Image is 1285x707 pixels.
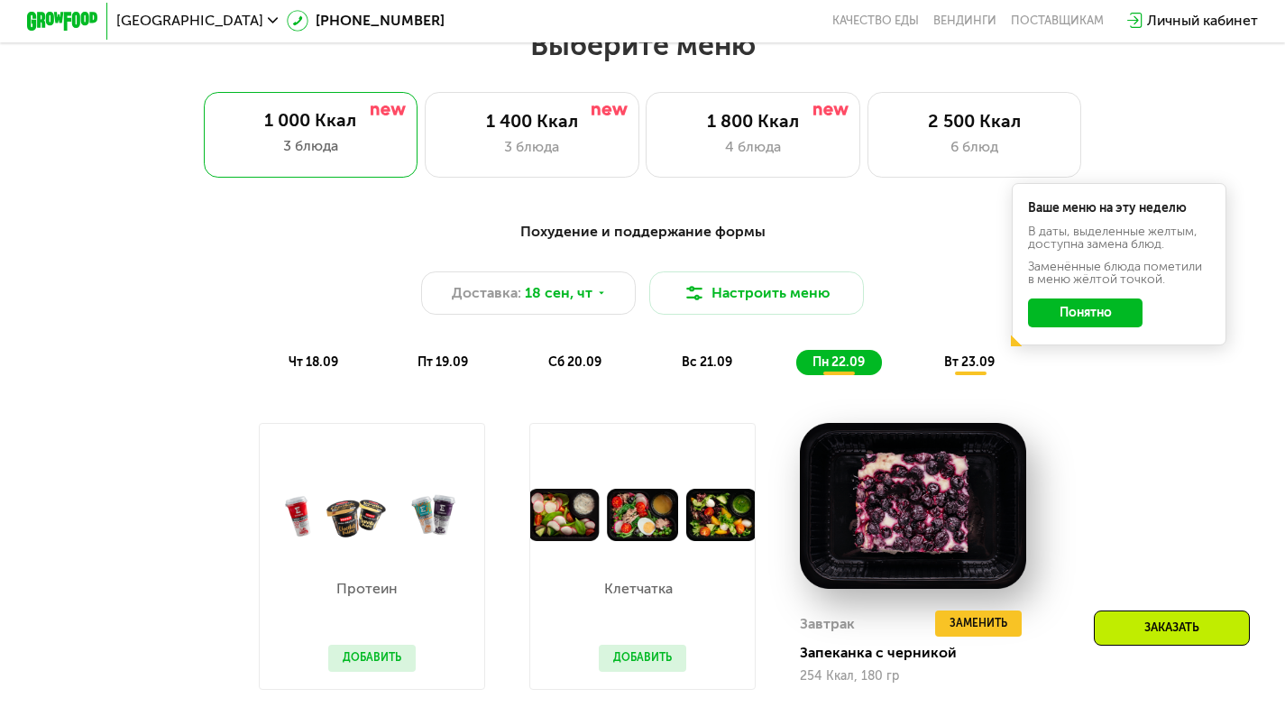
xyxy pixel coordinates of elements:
[1011,14,1104,28] div: поставщикам
[1028,298,1143,327] button: Понятно
[328,582,407,596] p: Протеин
[832,14,919,28] a: Качество еды
[444,111,620,133] div: 1 400 Ккал
[800,669,1026,684] div: 254 Ккал, 180 гр
[886,111,1063,133] div: 2 500 Ккал
[328,645,416,672] button: Добавить
[1028,202,1210,215] div: Ваше меню на эту неделю
[1028,225,1210,251] div: В даты, выделенные желтым, доступна замена блюд.
[221,135,399,157] div: 3 блюда
[115,221,1171,243] div: Похудение и поддержание формы
[452,282,521,304] span: Доставка:
[950,615,1007,633] span: Заменить
[221,110,399,132] div: 1 000 Ккал
[599,645,686,672] button: Добавить
[935,611,1022,638] button: Заменить
[1094,611,1250,646] div: Заказать
[933,14,996,28] a: Вендинги
[599,582,677,596] p: Клетчатка
[57,27,1227,63] h2: Выберите меню
[800,611,855,638] div: Завтрак
[944,354,995,370] span: вт 23.09
[812,354,865,370] span: пн 22.09
[287,10,445,32] a: [PHONE_NUMBER]
[665,136,841,158] div: 4 блюда
[525,282,592,304] span: 18 сен, чт
[665,111,841,133] div: 1 800 Ккал
[289,354,338,370] span: чт 18.09
[1028,261,1210,286] div: Заменённые блюда пометили в меню жёлтой точкой.
[886,136,1063,158] div: 6 блюд
[444,136,620,158] div: 3 блюда
[800,644,1041,662] div: Запеканка с черникой
[116,14,263,28] span: [GEOGRAPHIC_DATA]
[682,354,732,370] span: вс 21.09
[548,354,601,370] span: сб 20.09
[649,271,864,315] button: Настроить меню
[418,354,468,370] span: пт 19.09
[1147,10,1258,32] div: Личный кабинет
